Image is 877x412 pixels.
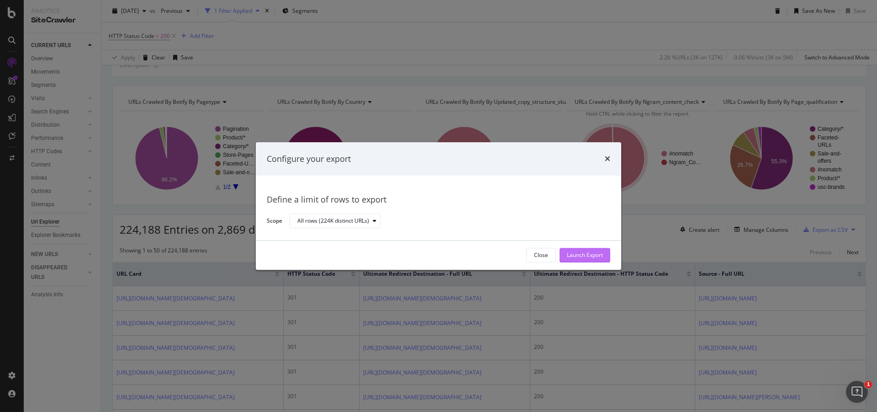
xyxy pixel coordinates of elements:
[267,194,610,206] div: Define a limit of rows to export
[567,251,603,259] div: Launch Export
[560,248,610,262] button: Launch Export
[865,381,872,388] span: 1
[605,153,610,165] div: times
[534,251,548,259] div: Close
[267,153,351,165] div: Configure your export
[256,142,621,270] div: modal
[290,214,380,229] button: All rows (224K distinct URLs)
[846,381,868,403] iframe: Intercom live chat
[526,248,556,262] button: Close
[267,217,282,227] label: Scope
[297,219,369,224] div: All rows (224K distinct URLs)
